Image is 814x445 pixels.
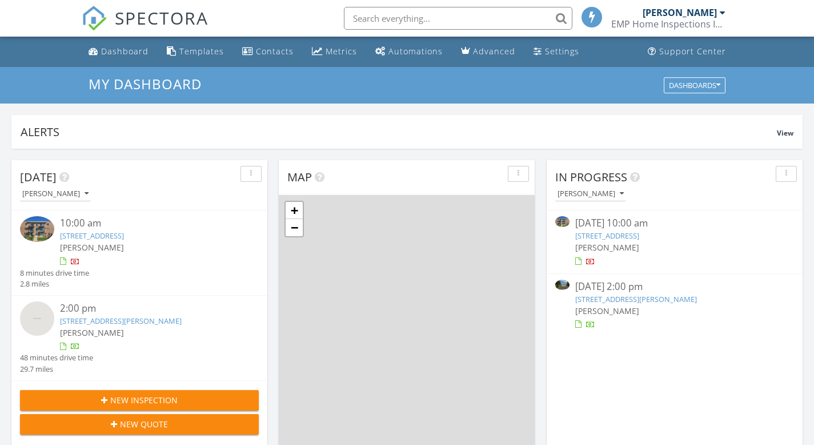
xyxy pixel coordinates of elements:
[20,414,259,435] button: New Quote
[388,46,443,57] div: Automations
[101,46,149,57] div: Dashboard
[555,280,570,291] img: 9363786%2Fcover_photos%2FagqwcY48xcuHcR6BnQyR%2Fsmall.jpg
[120,418,168,430] span: New Quote
[555,216,570,227] img: 9371283%2Fcover_photos%2Fycfzxshq3OJHgMWJBL1e%2Fsmall.jpg
[22,190,89,198] div: [PERSON_NAME]
[20,216,259,289] a: 10:00 am [STREET_ADDRESS] [PERSON_NAME] 8 minutes drive time 2.8 miles
[555,216,794,267] a: [DATE] 10:00 am [STREET_ADDRESS] [PERSON_NAME]
[82,6,107,31] img: The Best Home Inspection Software - Spectora
[256,46,294,57] div: Contacts
[60,327,124,338] span: [PERSON_NAME]
[659,46,726,57] div: Support Center
[575,294,697,304] a: [STREET_ADDRESS][PERSON_NAME]
[20,279,89,289] div: 2.8 miles
[326,46,357,57] div: Metrics
[545,46,579,57] div: Settings
[287,169,312,185] span: Map
[60,316,182,326] a: [STREET_ADDRESS][PERSON_NAME]
[575,280,774,294] div: [DATE] 2:00 pm
[555,169,627,185] span: In Progress
[60,301,239,316] div: 2:00 pm
[20,186,91,202] button: [PERSON_NAME]
[115,6,208,30] span: SPECTORA
[21,124,777,140] div: Alerts
[777,128,793,138] span: View
[344,7,572,30] input: Search everything...
[84,41,153,62] a: Dashboard
[575,216,774,231] div: [DATE] 10:00 am
[286,202,303,219] a: Zoom in
[20,216,54,242] img: 9371283%2Fcover_photos%2Fycfzxshq3OJHgMWJBL1e%2Fsmall.jpg
[20,268,89,279] div: 8 minutes drive time
[20,364,93,375] div: 29.7 miles
[110,394,178,406] span: New Inspection
[20,352,93,363] div: 48 minutes drive time
[558,190,624,198] div: [PERSON_NAME]
[473,46,515,57] div: Advanced
[669,81,720,89] div: Dashboards
[371,41,447,62] a: Automations (Basic)
[60,231,124,241] a: [STREET_ADDRESS]
[575,305,639,316] span: [PERSON_NAME]
[575,231,639,241] a: [STREET_ADDRESS]
[179,46,224,57] div: Templates
[89,74,202,93] span: My Dashboard
[307,41,362,62] a: Metrics
[643,41,731,62] a: Support Center
[60,242,124,253] span: [PERSON_NAME]
[286,219,303,236] a: Zoom out
[20,169,57,185] span: [DATE]
[664,77,725,93] button: Dashboards
[555,186,626,202] button: [PERSON_NAME]
[238,41,298,62] a: Contacts
[575,242,639,253] span: [PERSON_NAME]
[611,18,725,30] div: EMP Home Inspections Inc.
[82,15,208,39] a: SPECTORA
[529,41,584,62] a: Settings
[20,301,259,375] a: 2:00 pm [STREET_ADDRESS][PERSON_NAME] [PERSON_NAME] 48 minutes drive time 29.7 miles
[20,390,259,411] button: New Inspection
[60,216,239,231] div: 10:00 am
[162,41,228,62] a: Templates
[643,7,717,18] div: [PERSON_NAME]
[456,41,520,62] a: Advanced
[20,301,54,336] img: streetview
[555,280,794,331] a: [DATE] 2:00 pm [STREET_ADDRESS][PERSON_NAME] [PERSON_NAME]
